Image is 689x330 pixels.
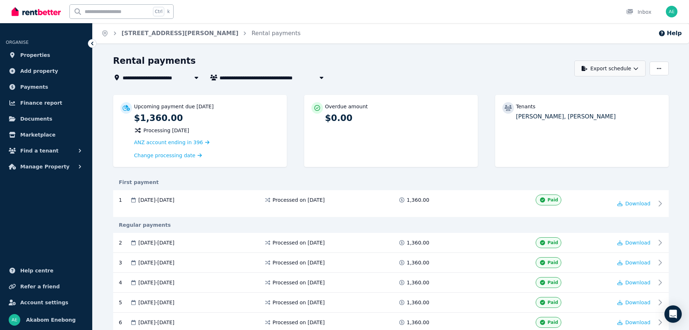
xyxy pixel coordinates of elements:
span: Processed on [DATE] [273,319,325,326]
img: Akabom Enebong [666,6,677,17]
span: Paid [548,240,558,246]
button: Find a tenant [6,143,86,158]
p: Upcoming payment due [DATE] [134,103,214,110]
a: Change processing date [134,152,202,159]
a: Finance report [6,96,86,110]
span: ANZ account ending in 396 [134,139,203,145]
div: Open Intercom Messenger [664,305,682,323]
a: Payments [6,80,86,94]
span: Marketplace [20,130,55,139]
a: Properties [6,48,86,62]
span: Processed on [DATE] [273,196,325,204]
span: Find a tenant [20,146,59,155]
span: Akabom Enebong [26,316,76,324]
span: [DATE] - [DATE] [139,319,175,326]
span: Download [625,260,651,266]
span: 1,360.00 [407,239,429,246]
p: Tenants [516,103,536,110]
span: k [167,9,170,14]
span: Download [625,201,651,206]
span: Paid [548,197,558,203]
div: 4 [119,277,130,288]
span: Change processing date [134,152,196,159]
div: Inbox [626,8,651,16]
span: Download [625,280,651,285]
span: ORGANISE [6,40,29,45]
h1: Rental payments [113,55,196,67]
span: Paid [548,280,558,285]
span: [DATE] - [DATE] [139,239,175,246]
img: RentBetter [12,6,61,17]
p: $1,360.00 [134,112,280,124]
span: 1,360.00 [407,196,429,204]
button: Download [617,279,651,286]
span: Finance report [20,99,62,107]
button: Download [617,259,651,266]
span: Add property [20,67,58,75]
div: 3 [119,257,130,268]
span: Processed on [DATE] [273,279,325,286]
span: 1,360.00 [407,259,429,266]
span: [DATE] - [DATE] [139,196,175,204]
span: 1,360.00 [407,319,429,326]
span: Download [625,240,651,246]
button: Export schedule [574,60,646,76]
a: Marketplace [6,128,86,142]
span: Paid [548,319,558,325]
span: Documents [20,114,52,123]
a: Add property [6,64,86,78]
span: Processed on [DATE] [273,259,325,266]
span: 1,360.00 [407,279,429,286]
p: Overdue amount [325,103,368,110]
a: Refer a friend [6,279,86,294]
button: Download [617,239,651,246]
span: Ctrl [153,7,164,16]
span: Processing [DATE] [144,127,190,134]
nav: Breadcrumb [93,23,309,43]
img: Akabom Enebong [9,314,20,326]
span: [DATE] - [DATE] [139,279,175,286]
span: Download [625,300,651,305]
div: 1 [119,196,130,204]
a: Help centre [6,263,86,278]
span: [DATE] - [DATE] [139,259,175,266]
button: Manage Property [6,159,86,174]
button: Help [658,29,682,38]
div: 2 [119,237,130,248]
span: [DATE] - [DATE] [139,299,175,306]
span: Help centre [20,266,54,275]
span: 1,360.00 [407,299,429,306]
span: Payments [20,83,48,91]
div: Regular payments [113,221,669,229]
div: 6 [119,317,130,328]
div: First payment [113,179,669,186]
a: Documents [6,112,86,126]
span: Refer a friend [20,282,60,291]
div: 5 [119,297,130,308]
span: Processed on [DATE] [273,299,325,306]
p: $0.00 [325,112,471,124]
p: [PERSON_NAME], [PERSON_NAME] [516,112,662,121]
span: Properties [20,51,50,59]
button: Download [617,299,651,306]
button: Download [617,319,651,326]
a: Rental payments [251,30,301,37]
a: [STREET_ADDRESS][PERSON_NAME] [122,30,238,37]
a: Account settings [6,295,86,310]
button: Download [617,200,651,207]
span: Paid [548,260,558,266]
span: Account settings [20,298,68,307]
span: Processed on [DATE] [273,239,325,246]
span: Download [625,319,651,325]
span: Manage Property [20,162,69,171]
span: Paid [548,300,558,305]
